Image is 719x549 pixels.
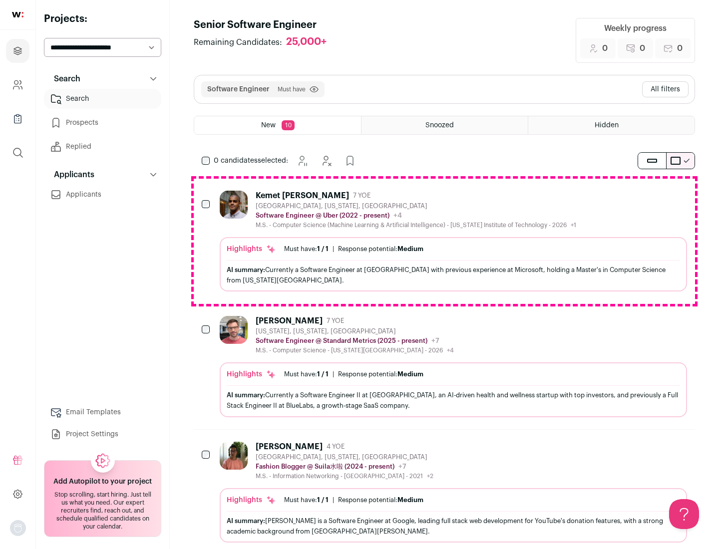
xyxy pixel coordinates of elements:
a: Projects [6,39,29,63]
div: Stop scrolling, start hiring. Just tell us what you need. Our expert recruiters find, reach out, ... [50,491,155,531]
span: AI summary: [227,518,265,524]
div: [PERSON_NAME] is a Software Engineer at Google, leading full stack web development for YouTube's ... [227,516,680,537]
ul: | [284,370,423,378]
span: Medium [397,497,423,503]
span: AI summary: [227,267,265,273]
span: +2 [427,473,433,479]
span: New [261,122,276,129]
a: Search [44,89,161,109]
p: Search [48,73,80,85]
div: Response potential: [338,370,423,378]
div: M.S. - Computer Science (Machine Learning & Artificial Intelligence) - [US_STATE] Institute of Te... [256,221,576,229]
p: Applicants [48,169,94,181]
a: Add Autopilot to your project Stop scrolling, start hiring. Just tell us what you need. Our exper... [44,460,161,537]
h2: Projects: [44,12,161,26]
a: Company and ATS Settings [6,73,29,97]
div: [PERSON_NAME] [256,442,323,452]
a: Project Settings [44,424,161,444]
div: M.S. - Information Networking - [GEOGRAPHIC_DATA] - 2021 [256,472,433,480]
img: nopic.png [10,520,26,536]
span: 1 / 1 [317,497,329,503]
span: +4 [447,347,454,353]
span: Hidden [595,122,619,129]
div: Must have: [284,245,329,253]
a: Applicants [44,185,161,205]
div: M.S. - Computer Science - [US_STATE][GEOGRAPHIC_DATA] - 2026 [256,346,454,354]
span: selected: [214,156,288,166]
div: [GEOGRAPHIC_DATA], [US_STATE], [GEOGRAPHIC_DATA] [256,202,576,210]
img: 92c6d1596c26b24a11d48d3f64f639effaf6bd365bf059bea4cfc008ddd4fb99.jpg [220,316,248,344]
span: 7 YOE [353,192,370,200]
span: Must have [278,85,306,93]
ul: | [284,496,423,504]
div: Kemet [PERSON_NAME] [256,191,349,201]
span: 4 YOE [327,443,345,451]
iframe: Help Scout Beacon - Open [669,499,699,529]
p: Software Engineer @ Uber (2022 - present) [256,212,389,220]
span: 0 [640,42,645,54]
div: [PERSON_NAME] [256,316,323,326]
img: 927442a7649886f10e33b6150e11c56b26abb7af887a5a1dd4d66526963a6550.jpg [220,191,248,219]
p: Fashion Blogger @ Suila水啦 (2024 - present) [256,463,394,471]
ul: | [284,245,423,253]
span: Medium [397,246,423,252]
div: Response potential: [338,245,423,253]
div: Weekly progress [604,22,667,34]
a: [PERSON_NAME] 4 YOE [GEOGRAPHIC_DATA], [US_STATE], [GEOGRAPHIC_DATA] Fashion Blogger @ Suila水啦 (2... [220,442,687,543]
a: Prospects [44,113,161,133]
span: 10 [282,120,295,130]
a: [PERSON_NAME] 7 YOE [US_STATE], [US_STATE], [GEOGRAPHIC_DATA] Software Engineer @ Standard Metric... [220,316,687,417]
span: +7 [398,463,406,470]
div: 25,000+ [286,36,327,48]
h1: Senior Software Engineer [194,18,337,32]
img: wellfound-shorthand-0d5821cbd27db2630d0214b213865d53afaa358527fdda9d0ea32b1df1b89c2c.svg [12,12,23,17]
span: AI summary: [227,392,265,398]
div: Must have: [284,370,329,378]
span: 0 [677,42,683,54]
span: Medium [397,371,423,377]
div: Must have: [284,496,329,504]
button: Hide [316,151,336,171]
button: All filters [642,81,689,97]
span: 0 candidates [214,157,258,164]
div: Currently a Software Engineer at [GEOGRAPHIC_DATA] with previous experience at Microsoft, holding... [227,265,680,285]
div: [US_STATE], [US_STATE], [GEOGRAPHIC_DATA] [256,327,454,335]
span: +1 [571,222,576,228]
span: Remaining Candidates: [194,36,282,48]
div: Highlights [227,244,276,254]
a: Replied [44,137,161,157]
a: Kemet [PERSON_NAME] 7 YOE [GEOGRAPHIC_DATA], [US_STATE], [GEOGRAPHIC_DATA] Software Engineer @ Ub... [220,191,687,291]
a: Email Templates [44,402,161,422]
a: Snoozed [361,116,528,134]
p: Software Engineer @ Standard Metrics (2025 - present) [256,337,427,345]
div: [GEOGRAPHIC_DATA], [US_STATE], [GEOGRAPHIC_DATA] [256,453,433,461]
a: Hidden [528,116,695,134]
span: 1 / 1 [317,371,329,377]
div: Highlights [227,369,276,379]
span: 1 / 1 [317,246,329,252]
div: Currently a Software Engineer II at [GEOGRAPHIC_DATA], an AI-driven health and wellness startup w... [227,390,680,411]
button: Software Engineer [207,84,270,94]
button: Open dropdown [10,520,26,536]
span: 0 [602,42,608,54]
button: Snooze [292,151,312,171]
h2: Add Autopilot to your project [53,477,152,487]
span: 7 YOE [327,317,344,325]
button: Applicants [44,165,161,185]
button: Add to Prospects [340,151,360,171]
span: +4 [393,212,402,219]
span: Snoozed [425,122,454,129]
button: Search [44,69,161,89]
img: ebffc8b94a612106133ad1a79c5dcc917f1f343d62299c503ebb759c428adb03.jpg [220,442,248,470]
div: Response potential: [338,496,423,504]
span: +7 [431,337,439,344]
div: Highlights [227,495,276,505]
a: Company Lists [6,107,29,131]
